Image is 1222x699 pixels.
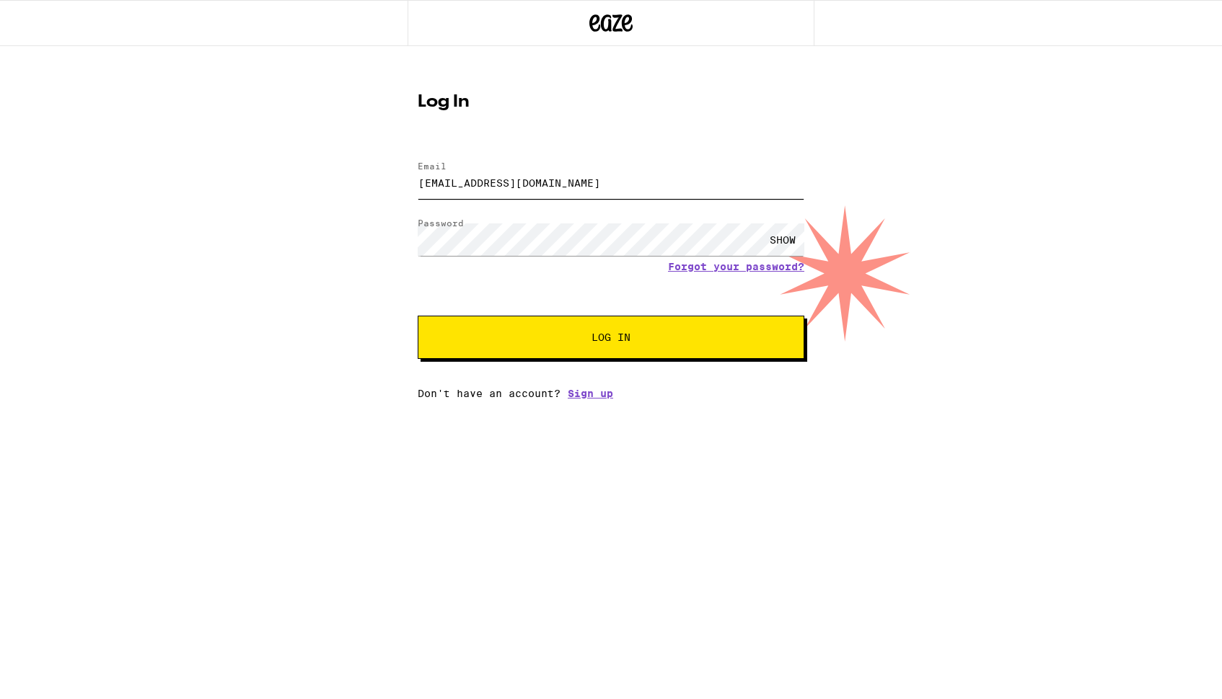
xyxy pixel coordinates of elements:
label: Email [418,161,447,171]
a: Sign up [568,388,613,399]
h1: Log In [418,94,804,111]
div: Don't have an account? [418,388,804,399]
a: Forgot your password? [668,261,804,272]
div: SHOW [761,223,804,256]
button: Log In [418,316,804,359]
input: Email [418,166,804,199]
span: Help [33,10,63,23]
label: Password [418,218,464,228]
span: Log In [592,332,630,342]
